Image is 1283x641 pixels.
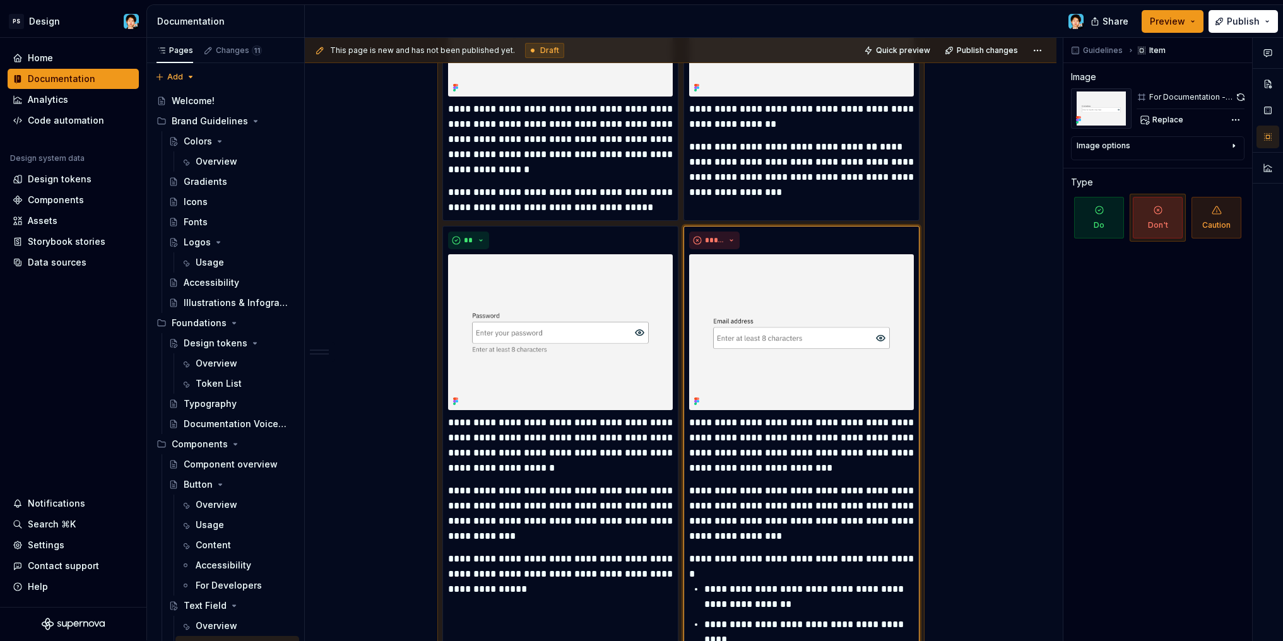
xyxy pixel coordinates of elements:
[29,15,60,28] div: Design
[167,72,183,82] span: Add
[8,556,139,576] button: Contact support
[10,153,85,163] div: Design system data
[8,211,139,231] a: Assets
[1209,10,1278,33] button: Publish
[1071,194,1127,242] button: Do
[175,535,299,555] a: Content
[175,555,299,575] a: Accessibility
[175,616,299,636] a: Overview
[172,438,228,450] div: Components
[151,111,299,131] div: Brand Guidelines
[8,69,139,89] a: Documentation
[163,131,299,151] a: Colors
[196,357,237,370] div: Overview
[1074,197,1124,238] span: Do
[196,256,224,269] div: Usage
[1191,197,1241,238] span: Caution
[157,45,193,56] div: Pages
[196,579,262,592] div: For Developers
[28,539,64,551] div: Settings
[1083,45,1123,56] span: Guidelines
[175,373,299,394] a: Token List
[252,45,262,56] span: 11
[172,317,227,329] div: Foundations
[448,254,673,410] img: bb25e1c5-eba5-4f5c-8cb6-4c98098fbafc.png
[172,95,215,107] div: Welcome!
[184,196,208,208] div: Icons
[163,293,299,313] a: Illustrations & Infographics
[1071,88,1132,129] img: 5af5c906-2fb5-44ef-9636-a59afaaca080.png
[184,216,208,228] div: Fonts
[172,115,248,127] div: Brand Guidelines
[28,194,84,206] div: Components
[151,68,199,86] button: Add
[28,256,86,269] div: Data sources
[124,14,139,29] img: Leo
[28,215,57,227] div: Assets
[8,48,139,68] a: Home
[8,514,139,534] button: Search ⌘K
[3,8,144,35] button: PSDesignLeo
[876,45,930,56] span: Quick preview
[175,495,299,515] a: Overview
[28,93,68,106] div: Analytics
[8,110,139,131] a: Code automation
[163,273,299,293] a: Accessibility
[184,337,247,350] div: Design tokens
[28,235,105,248] div: Storybook stories
[1150,15,1185,28] span: Preview
[216,45,262,56] div: Changes
[860,42,936,59] button: Quick preview
[1188,194,1245,242] button: Caution
[8,535,139,555] a: Settings
[1071,176,1093,189] div: Type
[28,114,104,127] div: Code automation
[8,90,139,110] a: Analytics
[184,478,213,491] div: Button
[184,175,227,188] div: Gradients
[1142,10,1203,33] button: Preview
[28,52,53,64] div: Home
[175,353,299,373] a: Overview
[175,575,299,596] a: For Developers
[1133,197,1183,238] span: Don't
[540,45,559,56] span: Draft
[184,418,288,430] div: Documentation Voice & Style
[196,620,237,632] div: Overview
[1152,115,1183,125] span: Replace
[1071,71,1096,83] div: Image
[28,580,48,593] div: Help
[1077,141,1130,151] div: Image options
[175,151,299,172] a: Overview
[163,394,299,414] a: Typography
[163,596,299,616] a: Text Field
[1227,15,1260,28] span: Publish
[184,397,237,410] div: Typography
[1077,141,1239,156] button: Image options
[196,377,242,390] div: Token List
[184,276,239,289] div: Accessibility
[163,474,299,495] a: Button
[175,515,299,535] a: Usage
[330,45,515,56] span: This page is new and has not been published yet.
[184,297,288,309] div: Illustrations & Infographics
[1149,92,1234,102] div: For Documentation - Text Field - Do's and Don'ts - Help text
[184,236,211,249] div: Logos
[42,618,105,630] svg: Supernova Logo
[196,498,237,511] div: Overview
[175,252,299,273] a: Usage
[196,539,231,551] div: Content
[163,333,299,353] a: Design tokens
[184,599,227,612] div: Text Field
[163,172,299,192] a: Gradients
[196,155,237,168] div: Overview
[8,252,139,273] a: Data sources
[184,135,212,148] div: Colors
[8,190,139,210] a: Components
[28,73,95,85] div: Documentation
[157,15,299,28] div: Documentation
[8,577,139,597] button: Help
[1137,111,1189,129] button: Replace
[28,173,92,185] div: Design tokens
